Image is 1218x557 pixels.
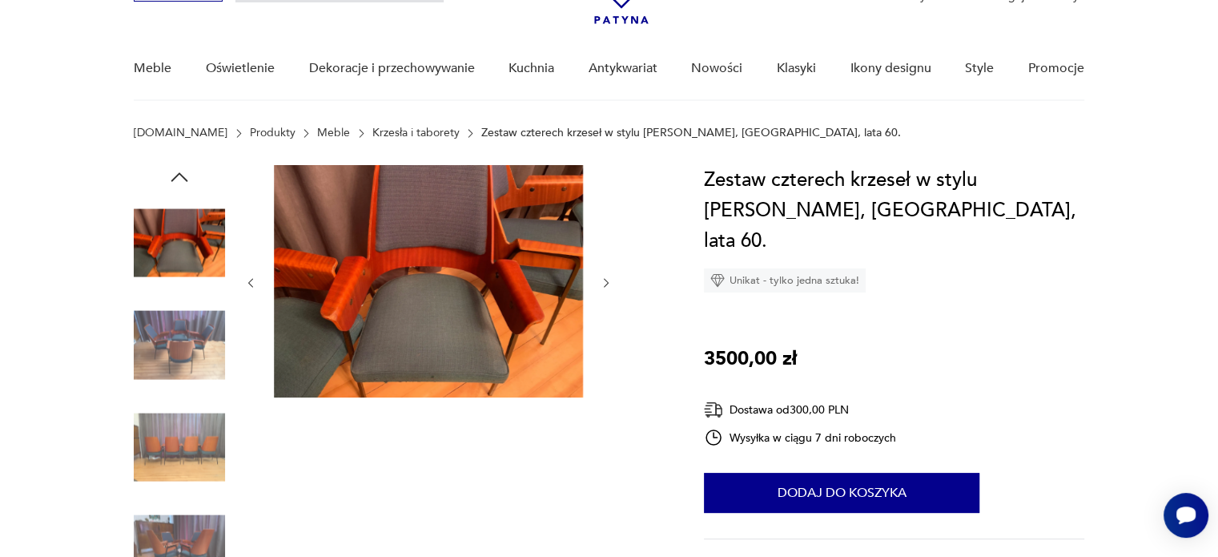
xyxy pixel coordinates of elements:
[777,38,816,99] a: Klasyki
[850,38,931,99] a: Ikony designu
[134,402,225,493] img: Zdjęcie produktu Zestaw czterech krzeseł w stylu Hanno Von Gustedta, Austria, lata 60.
[481,127,901,139] p: Zestaw czterech krzeseł w stylu [PERSON_NAME], [GEOGRAPHIC_DATA], lata 60.
[704,268,866,293] div: Unikat - tylko jedna sztuka!
[134,38,171,99] a: Meble
[134,197,225,289] img: Zdjęcie produktu Zestaw czterech krzeseł w stylu Hanno Von Gustedta, Austria, lata 60.
[710,273,725,288] img: Ikona diamentu
[250,127,295,139] a: Produkty
[1028,38,1084,99] a: Promocje
[704,165,1084,256] h1: Zestaw czterech krzeseł w stylu [PERSON_NAME], [GEOGRAPHIC_DATA], lata 60.
[308,38,474,99] a: Dekoracje i przechowywanie
[704,400,723,420] img: Ikona dostawy
[704,344,797,374] p: 3500,00 zł
[274,165,583,398] img: Zdjęcie produktu Zestaw czterech krzeseł w stylu Hanno Von Gustedta, Austria, lata 60.
[965,38,994,99] a: Style
[589,38,657,99] a: Antykwariat
[317,127,350,139] a: Meble
[704,473,979,513] button: Dodaj do koszyka
[134,300,225,391] img: Zdjęcie produktu Zestaw czterech krzeseł w stylu Hanno Von Gustedta, Austria, lata 60.
[704,400,896,420] div: Dostawa od 300,00 PLN
[134,127,227,139] a: [DOMAIN_NAME]
[691,38,742,99] a: Nowości
[509,38,554,99] a: Kuchnia
[206,38,275,99] a: Oświetlenie
[1164,493,1208,538] iframe: Smartsupp widget button
[704,428,896,447] div: Wysyłka w ciągu 7 dni roboczych
[372,127,460,139] a: Krzesła i taborety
